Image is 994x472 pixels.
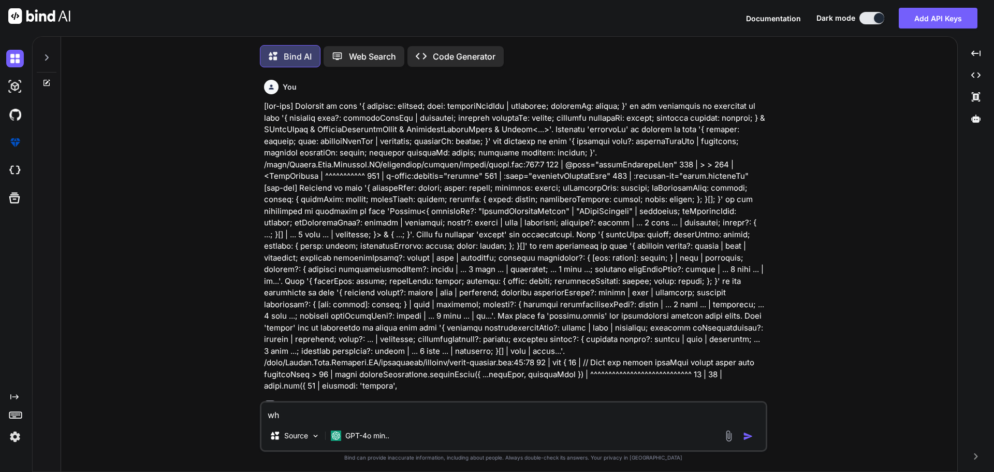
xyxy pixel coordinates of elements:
[349,50,396,63] p: Web Search
[6,50,24,67] img: darkChat
[284,431,308,441] p: Source
[899,8,977,28] button: Add API Keys
[345,431,389,441] p: GPT-4o min..
[723,430,735,442] img: attachment
[331,431,341,441] img: GPT-4o mini
[746,13,801,24] button: Documentation
[8,8,70,24] img: Bind AI
[6,134,24,151] img: premium
[6,106,24,123] img: githubDark
[746,14,801,23] span: Documentation
[816,13,855,23] span: Dark mode
[311,432,320,440] img: Pick Models
[743,431,753,441] img: icon
[284,50,312,63] p: Bind AI
[261,403,766,421] textarea: wh
[260,454,767,462] p: Bind can provide inaccurate information, including about people. Always double-check its answers....
[6,78,24,95] img: darkAi-studio
[433,50,495,63] p: Code Generator
[6,162,24,179] img: cloudideIcon
[283,82,297,92] h6: You
[264,101,765,392] p: [lor-ips] Dolorsit am cons '{ adipisc: elitsed; doei: temporiNcidIdu | utlaboree; doloremAg: aliq...
[6,428,24,446] img: settings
